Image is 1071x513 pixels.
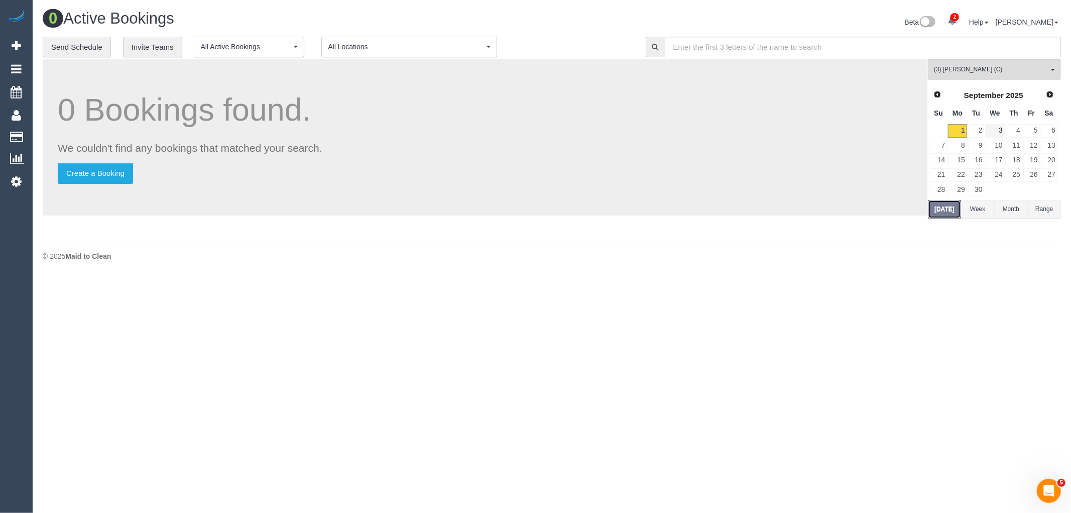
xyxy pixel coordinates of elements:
[6,10,26,24] img: Automaid Logo
[1041,139,1057,152] a: 13
[1006,153,1022,167] a: 18
[930,168,947,182] a: 21
[200,42,291,52] span: All Active Bookings
[321,37,497,57] button: All Locations
[934,109,943,117] span: Sunday
[985,168,1004,182] a: 24
[942,10,962,32] a: 2
[964,91,1004,99] span: September
[950,13,959,21] span: 2
[985,124,1004,138] a: 3
[948,153,967,167] a: 15
[58,92,912,127] h1: 0 Bookings found.
[930,153,947,167] a: 14
[1041,124,1057,138] a: 6
[968,168,985,182] a: 23
[933,90,941,98] span: Prev
[985,153,1004,167] a: 17
[1023,153,1040,167] a: 19
[996,18,1058,26] a: [PERSON_NAME]
[928,59,1061,75] ol: All Teams
[928,59,1061,80] button: (3) [PERSON_NAME] (C)
[961,200,994,219] button: Week
[43,37,111,58] a: Send Schedule
[1041,153,1057,167] a: 20
[930,183,947,196] a: 28
[953,109,963,117] span: Monday
[58,163,133,184] a: Create a Booking
[995,200,1028,219] button: Month
[934,65,1048,74] span: (3) [PERSON_NAME] (C)
[1028,200,1061,219] button: Range
[43,251,1061,261] div: © 2025
[1023,168,1040,182] a: 26
[919,16,935,29] img: New interface
[948,183,967,196] a: 29
[969,18,989,26] a: Help
[990,109,1000,117] span: Wednesday
[968,183,985,196] a: 30
[930,139,947,152] a: 7
[65,252,111,260] strong: Maid to Clean
[968,153,985,167] a: 16
[968,139,985,152] a: 9
[928,200,961,219] button: [DATE]
[1006,168,1022,182] a: 25
[985,139,1004,152] a: 10
[1023,139,1040,152] a: 12
[948,124,967,138] a: 1
[1046,90,1054,98] span: Next
[1006,139,1022,152] a: 11
[905,18,936,26] a: Beta
[1041,168,1057,182] a: 27
[58,141,912,155] p: We couldn't find any bookings that matched your search.
[43,10,544,27] h1: Active Bookings
[43,9,63,28] span: 0
[930,88,944,102] a: Prev
[1028,109,1035,117] span: Friday
[948,168,967,182] a: 22
[1023,124,1040,138] a: 5
[948,139,967,152] a: 8
[1037,479,1061,503] iframe: Intercom live chat
[1010,109,1018,117] span: Thursday
[1043,88,1057,102] a: Next
[194,37,304,57] button: All Active Bookings
[968,124,985,138] a: 2
[328,42,484,52] span: All Locations
[972,109,980,117] span: Tuesday
[1057,479,1065,487] span: 5
[1006,91,1023,99] span: 2025
[1006,124,1022,138] a: 4
[123,37,182,58] a: Invite Teams
[1045,109,1053,117] span: Saturday
[665,37,1061,57] input: Enter the first 3 letters of the name to search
